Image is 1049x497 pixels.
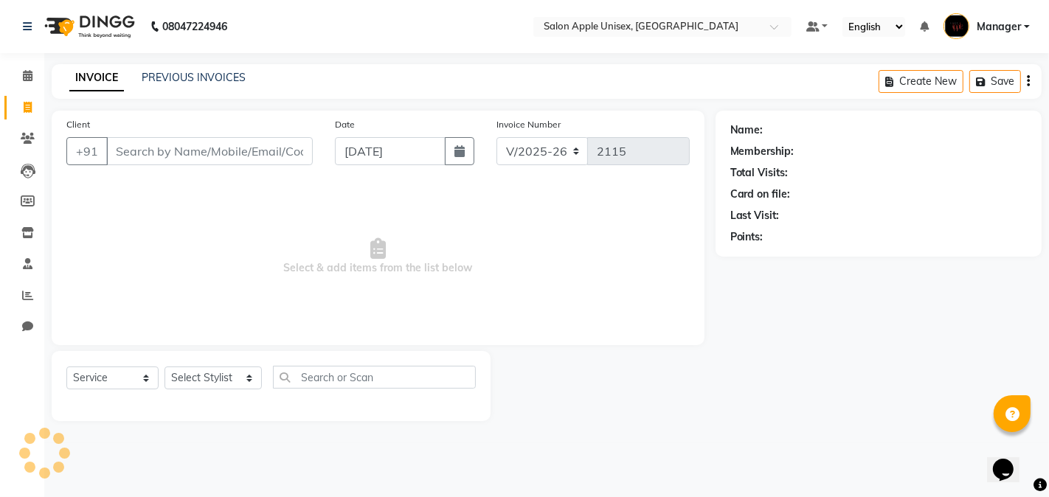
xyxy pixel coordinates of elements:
img: Manager [944,13,969,39]
button: Create New [879,70,963,93]
span: Select & add items from the list below [66,183,690,330]
b: 08047224946 [162,6,227,47]
a: INVOICE [69,65,124,91]
input: Search or Scan [273,366,476,389]
iframe: chat widget [987,438,1034,482]
img: logo [38,6,139,47]
label: Client [66,118,90,131]
div: Points: [730,229,764,245]
button: +91 [66,137,108,165]
a: PREVIOUS INVOICES [142,71,246,84]
button: Save [969,70,1021,93]
div: Name: [730,122,764,138]
div: Membership: [730,144,794,159]
label: Invoice Number [496,118,561,131]
div: Card on file: [730,187,791,202]
label: Date [335,118,355,131]
div: Total Visits: [730,165,789,181]
div: Last Visit: [730,208,780,223]
span: Manager [977,19,1021,35]
input: Search by Name/Mobile/Email/Code [106,137,313,165]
